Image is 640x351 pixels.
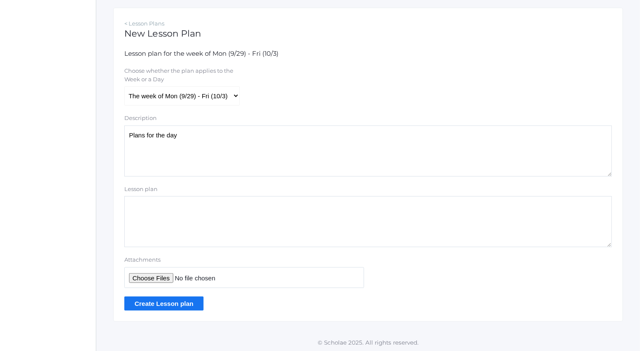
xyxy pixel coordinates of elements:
label: Choose whether the plan applies to the Week or a Day [124,67,239,83]
a: < Lesson Plans [124,20,164,27]
label: Description [124,114,157,123]
p: © Scholae 2025. All rights reserved. [96,338,640,347]
input: Create Lesson plan [124,297,204,311]
label: Lesson plan [124,185,158,194]
span: Lesson plan for the week of Mon (9/29) - Fri (10/3) [124,49,278,57]
label: Attachments [124,256,364,264]
h1: New Lesson Plan [124,29,612,38]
